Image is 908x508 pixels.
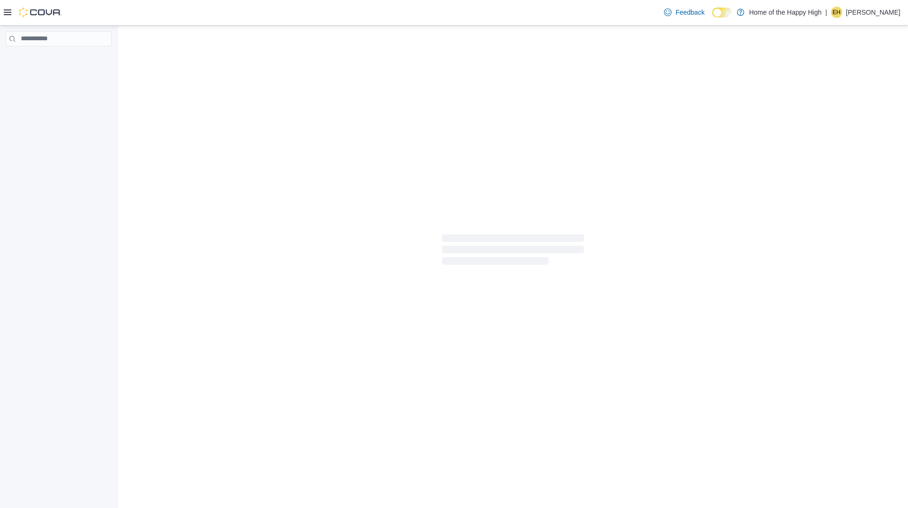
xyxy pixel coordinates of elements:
[6,48,112,71] nav: Complex example
[749,7,821,18] p: Home of the Happy High
[660,3,708,22] a: Feedback
[831,7,842,18] div: Elyse Henderson
[825,7,827,18] p: |
[442,236,584,267] span: Loading
[846,7,900,18] p: [PERSON_NAME]
[833,7,841,18] span: EH
[675,8,704,17] span: Feedback
[19,8,61,17] img: Cova
[712,8,732,18] input: Dark Mode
